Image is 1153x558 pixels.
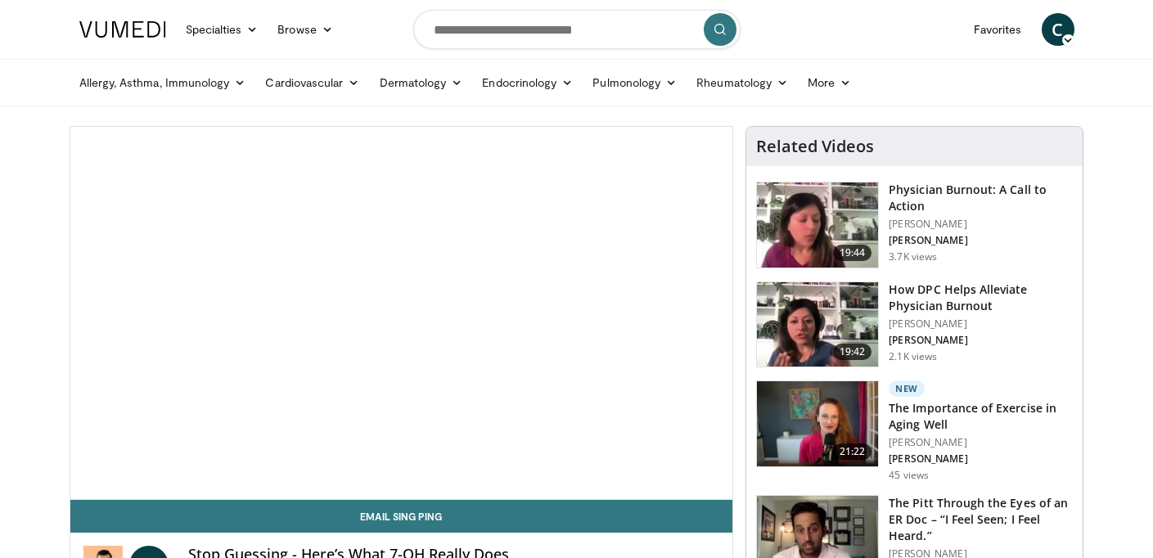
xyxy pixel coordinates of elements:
p: 3.7K views [889,250,937,263]
a: 19:42 How DPC Helps Alleviate Physician Burnout [PERSON_NAME] [PERSON_NAME] 2.1K views [756,281,1073,368]
h3: Physician Burnout: A Call to Action [889,182,1073,214]
a: 21:22 New The Importance of Exercise in Aging Well [PERSON_NAME] [PERSON_NAME] 45 views [756,380,1073,482]
p: 45 views [889,469,929,482]
p: [PERSON_NAME] [889,334,1073,347]
a: Email Sing Ping [70,500,733,533]
p: [PERSON_NAME] [889,317,1073,331]
a: 19:44 Physician Burnout: A Call to Action [PERSON_NAME] [PERSON_NAME] 3.7K views [756,182,1073,268]
a: Specialties [176,13,268,46]
p: [PERSON_NAME] [889,234,1073,247]
a: Endocrinology [472,66,583,99]
h3: The Importance of Exercise in Aging Well [889,400,1073,433]
p: [PERSON_NAME] [889,452,1073,466]
p: 2.1K views [889,350,937,363]
a: Favorites [964,13,1032,46]
video-js: Video Player [70,127,733,500]
p: [PERSON_NAME] [889,218,1073,231]
span: 19:44 [833,245,872,261]
img: 8c03ed1f-ed96-42cb-9200-2a88a5e9b9ab.150x105_q85_crop-smart_upscale.jpg [757,282,878,367]
a: Cardiovascular [255,66,369,99]
p: New [889,380,925,397]
a: Rheumatology [687,66,798,99]
img: VuMedi Logo [79,21,166,38]
a: More [798,66,861,99]
h4: Related Videos [756,137,874,156]
a: Pulmonology [583,66,687,99]
h3: The Pitt Through the Eyes of an ER Doc – “I Feel Seen; I Feel Heard.” [889,495,1073,544]
span: 21:22 [833,443,872,460]
h3: How DPC Helps Alleviate Physician Burnout [889,281,1073,314]
img: d288e91f-868e-4518-b99c-ec331a88479d.150x105_q85_crop-smart_upscale.jpg [757,381,878,466]
input: Search topics, interventions [413,10,741,49]
a: Allergy, Asthma, Immunology [70,66,256,99]
a: C [1042,13,1074,46]
a: Browse [268,13,343,46]
p: [PERSON_NAME] [889,436,1073,449]
a: Dermatology [370,66,473,99]
img: ae962841-479a-4fc3-abd9-1af602e5c29c.150x105_q85_crop-smart_upscale.jpg [757,182,878,268]
span: 19:42 [833,344,872,360]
